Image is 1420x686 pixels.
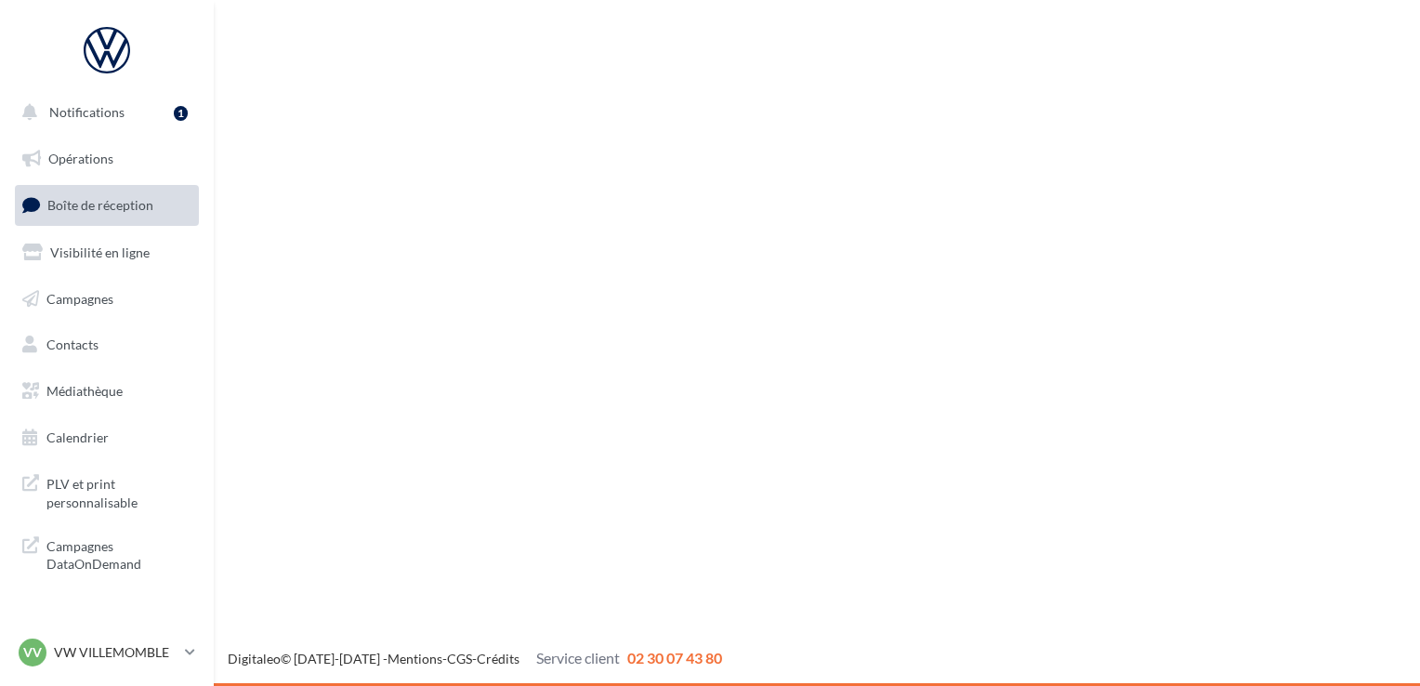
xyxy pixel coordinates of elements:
a: Digitaleo [228,651,281,666]
a: Crédits [477,651,519,666]
span: Contacts [46,336,99,352]
span: Visibilité en ligne [50,244,150,260]
button: Notifications 1 [11,93,195,132]
span: VV [23,643,42,662]
span: 02 30 07 43 80 [627,649,722,666]
a: Opérations [11,139,203,178]
a: Mentions [388,651,442,666]
a: Campagnes [11,280,203,319]
span: Campagnes [46,290,113,306]
a: VV VW VILLEMOMBLE [15,635,199,670]
p: VW VILLEMOMBLE [54,643,177,662]
span: Opérations [48,151,113,166]
span: Campagnes DataOnDemand [46,534,191,574]
a: Médiathèque [11,372,203,411]
a: CGS [447,651,472,666]
span: Calendrier [46,429,109,445]
span: PLV et print personnalisable [46,471,191,511]
a: Contacts [11,325,203,364]
span: Notifications [49,104,125,120]
span: Médiathèque [46,383,123,399]
a: Calendrier [11,418,203,457]
a: PLV et print personnalisable [11,464,203,519]
span: © [DATE]-[DATE] - - - [228,651,722,666]
span: Service client [536,649,620,666]
a: Visibilité en ligne [11,233,203,272]
a: Campagnes DataOnDemand [11,526,203,581]
span: Boîte de réception [47,197,153,213]
div: 1 [174,106,188,121]
a: Boîte de réception [11,185,203,225]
